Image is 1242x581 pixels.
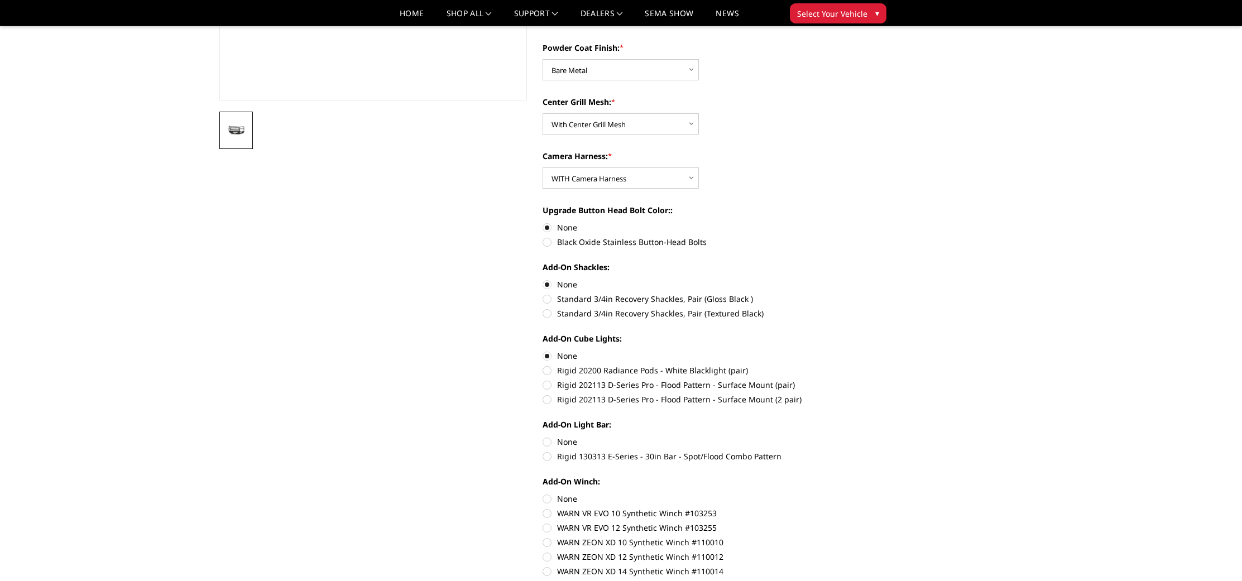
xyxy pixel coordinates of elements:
label: WARN ZEON XD 12 Synthetic Winch #110012 [543,551,851,563]
img: 2024-2025 Chevrolet 2500-3500 - A2 Series - Extreme Front Bumper (winch mount) [223,124,250,137]
label: Rigid 20200 Radiance Pods - White Blacklight (pair) [543,364,851,376]
label: Rigid 130313 E-Series - 30in Bar - Spot/Flood Combo Pattern [543,450,851,462]
a: Home [400,9,424,26]
label: Add-On Light Bar: [543,419,851,430]
label: None [543,436,851,448]
label: Powder Coat Finish: [543,42,851,54]
a: News [716,9,739,26]
label: Add-On Shackles: [543,261,851,273]
label: WARN ZEON XD 14 Synthetic Winch #110014 [543,565,851,577]
span: Select Your Vehicle [797,8,867,20]
a: Dealers [581,9,623,26]
label: Upgrade Button Head Bolt Color:: [543,204,851,216]
label: None [543,279,851,290]
label: Add-On Winch: [543,476,851,487]
label: Rigid 202113 D-Series Pro - Flood Pattern - Surface Mount (pair) [543,379,851,391]
label: Black Oxide Stainless Button-Head Bolts [543,236,851,248]
label: Standard 3/4in Recovery Shackles, Pair (Gloss Black ) [543,293,851,305]
iframe: Chat Widget [1186,527,1242,581]
label: Standard 3/4in Recovery Shackles, Pair (Textured Black) [543,308,851,319]
label: None [543,222,851,233]
label: Camera Harness: [543,150,851,162]
button: Select Your Vehicle [790,3,886,23]
label: Rigid 202113 D-Series Pro - Flood Pattern - Surface Mount (2 pair) [543,393,851,405]
label: WARN ZEON XD 10 Synthetic Winch #110010 [543,536,851,548]
a: shop all [447,9,492,26]
label: Center Grill Mesh: [543,96,851,108]
label: Add-On Cube Lights: [543,333,851,344]
label: WARN VR EVO 12 Synthetic Winch #103255 [543,522,851,534]
span: ▾ [875,7,879,19]
label: WARN VR EVO 10 Synthetic Winch #103253 [543,507,851,519]
a: SEMA Show [645,9,693,26]
label: None [543,493,851,505]
a: Support [514,9,558,26]
label: None [543,350,851,362]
